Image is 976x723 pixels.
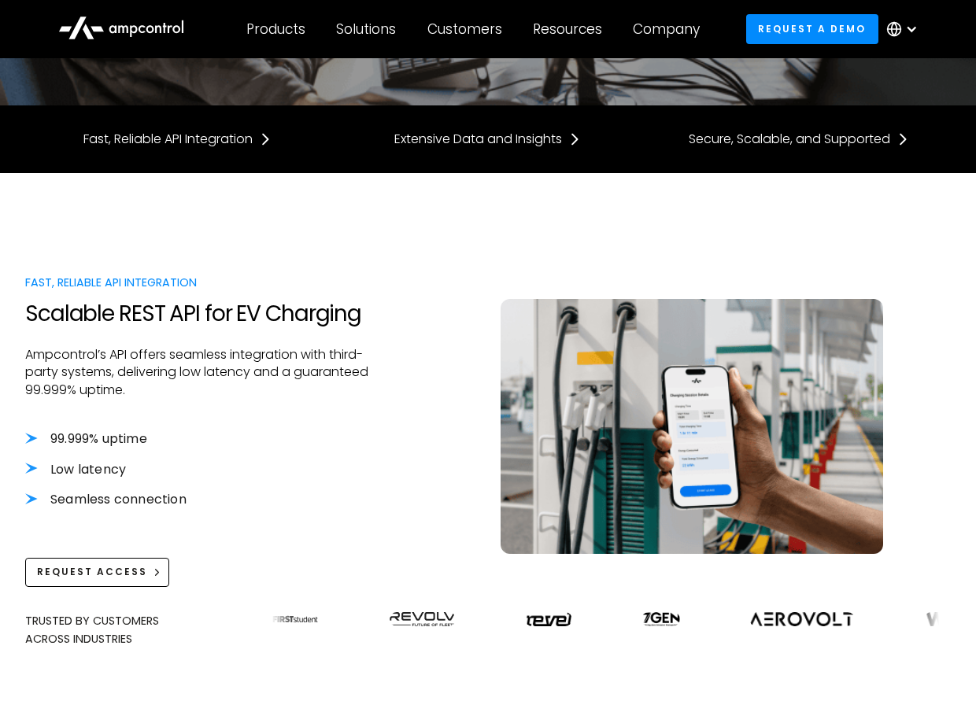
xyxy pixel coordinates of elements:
div: Extensive Data and Insights [394,131,562,148]
div: Fast, Reliable API Integration [25,274,386,291]
a: Fast, Reliable API Integration [83,131,272,148]
div: Company [633,20,700,38]
div: Fast, Reliable API Integration [83,131,253,148]
div: Secure, Scalable, and Supported [689,131,890,148]
div: Solutions [336,20,396,38]
a: Request a demo [746,14,878,43]
div: Resources [533,20,602,38]
h2: Scalable REST API for EV Charging [25,301,386,327]
li: 99.999% uptime [25,430,386,448]
p: ‍ [25,508,386,526]
div: Customers [427,20,502,38]
div: Products [246,20,305,38]
div: Trusted By Customers Across Industries [25,612,247,647]
a: Extensive Data and Insights [394,131,581,148]
a: Secure, Scalable, and Supported [689,131,909,148]
a: Request Access [25,558,169,587]
p: Ampcontrol’s API offers seamless integration with third-party systems, delivering low latency and... [25,346,386,399]
img: Integrate EV charging mobile apps [501,299,883,554]
li: Seamless connection [25,491,386,508]
div: Request Access [37,565,147,579]
li: Low latency [25,461,386,478]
